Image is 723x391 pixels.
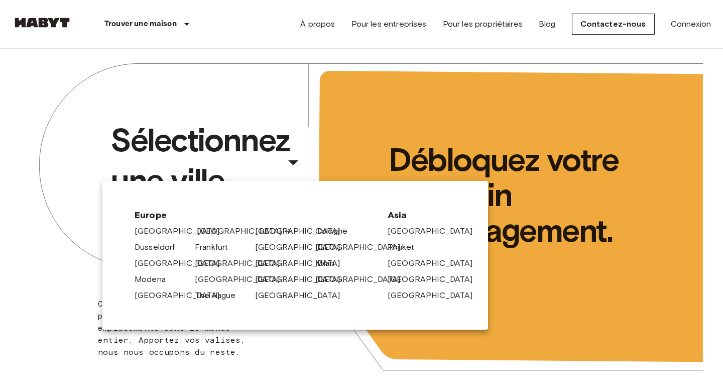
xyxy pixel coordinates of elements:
a: Cologne [315,225,357,237]
a: [GEOGRAPHIC_DATA] [197,225,292,237]
a: Dusseldorf [135,241,185,253]
a: [GEOGRAPHIC_DATA] [255,225,350,237]
a: [GEOGRAPHIC_DATA] [255,289,350,302]
a: [GEOGRAPHIC_DATA] [135,257,230,269]
a: [GEOGRAPHIC_DATA] [135,289,230,302]
a: [GEOGRAPHIC_DATA] [388,289,483,302]
a: [GEOGRAPHIC_DATA] [255,273,350,285]
a: [GEOGRAPHIC_DATA] [195,257,290,269]
a: [GEOGRAPHIC_DATA] [388,257,483,269]
a: [GEOGRAPHIC_DATA] [388,273,483,285]
a: Frankfurt [195,241,238,253]
span: Asia [388,209,456,221]
a: Phuket [388,241,424,253]
a: [GEOGRAPHIC_DATA] [315,273,411,285]
a: [GEOGRAPHIC_DATA] [255,241,350,253]
a: [GEOGRAPHIC_DATA] [315,241,411,253]
a: [GEOGRAPHIC_DATA] [388,225,483,237]
span: Europe [135,209,372,221]
a: [GEOGRAPHIC_DATA] [255,257,350,269]
a: The Hague [195,289,246,302]
a: [GEOGRAPHIC_DATA] [195,273,290,285]
a: [GEOGRAPHIC_DATA] [135,225,230,237]
a: Milan [315,257,344,269]
a: Modena [135,273,176,285]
